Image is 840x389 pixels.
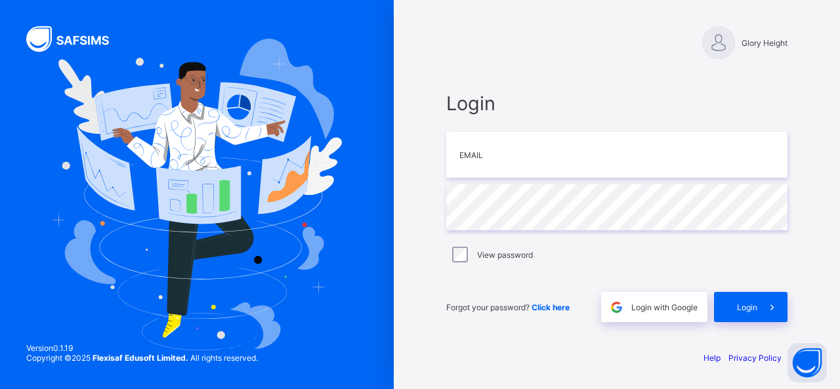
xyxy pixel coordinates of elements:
img: google.396cfc9801f0270233282035f929180a.svg [609,300,624,315]
a: Click here [532,302,570,312]
span: Version 0.1.19 [26,343,258,353]
span: Glory Height [742,38,787,48]
a: Privacy Policy [728,353,782,363]
label: View password [477,250,533,260]
a: Help [703,353,721,363]
button: Open asap [787,343,827,382]
span: Login [446,92,787,115]
span: Copyright © 2025 All rights reserved. [26,353,258,363]
img: SAFSIMS Logo [26,26,125,52]
img: Hero Image [52,39,341,350]
strong: Flexisaf Edusoft Limited. [93,353,188,363]
span: Login [737,302,757,312]
span: Login with Google [631,302,698,312]
span: Forgot your password? [446,302,570,312]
